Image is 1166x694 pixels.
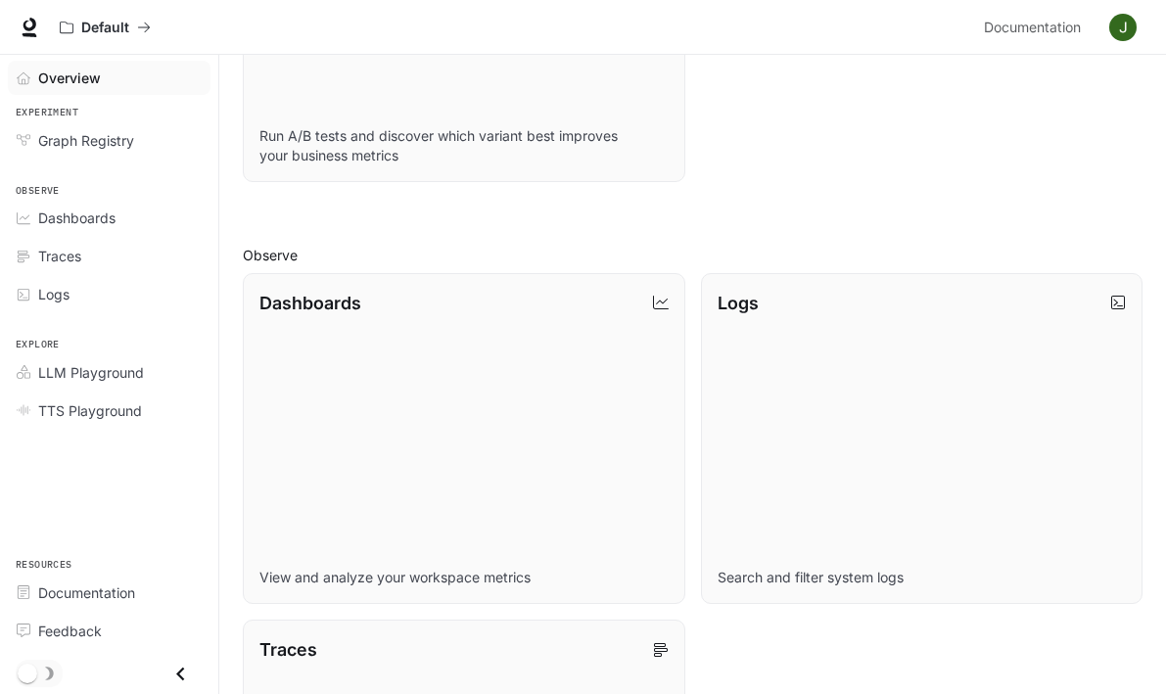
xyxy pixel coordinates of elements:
a: Dashboards [8,201,210,235]
span: LLM Playground [38,362,144,383]
span: Documentation [38,582,135,603]
button: Close drawer [159,654,203,694]
a: DashboardsView and analyze your workspace metrics [243,273,685,605]
a: Graph Registry [8,123,210,158]
p: Logs [718,290,759,316]
p: Search and filter system logs [718,568,1127,587]
span: TTS Playground [38,400,142,421]
p: Traces [259,636,317,663]
p: Dashboards [259,290,361,316]
a: Documentation [8,576,210,610]
h2: Observe [243,245,1143,265]
span: Logs [38,284,70,304]
span: Dashboards [38,208,116,228]
p: Default [81,20,129,36]
a: TTS Playground [8,393,210,428]
p: Run A/B tests and discover which variant best improves your business metrics [259,126,669,165]
span: Traces [38,246,81,266]
a: LogsSearch and filter system logs [701,273,1143,605]
span: Feedback [38,621,102,641]
span: Graph Registry [38,130,134,151]
button: User avatar [1103,8,1143,47]
a: Logs [8,277,210,311]
a: Overview [8,61,210,95]
button: All workspaces [51,8,160,47]
span: Dark mode toggle [18,662,37,683]
p: View and analyze your workspace metrics [259,568,669,587]
span: Documentation [984,16,1081,40]
a: Traces [8,239,210,273]
span: Overview [38,68,101,88]
a: Feedback [8,614,210,648]
img: User avatar [1109,14,1137,41]
a: Documentation [976,8,1096,47]
a: LLM Playground [8,355,210,390]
